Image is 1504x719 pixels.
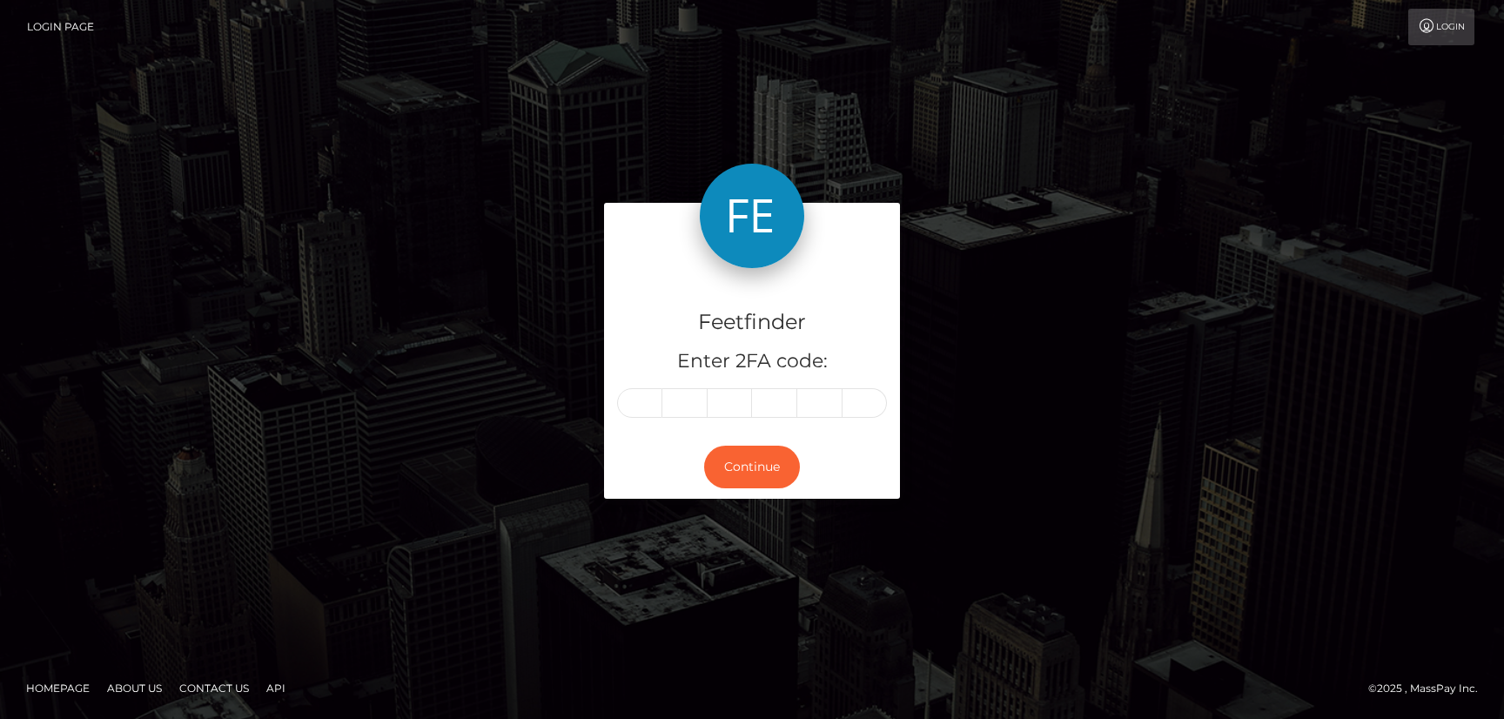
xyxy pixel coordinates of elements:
[172,675,256,702] a: Contact Us
[617,307,887,338] h4: Feetfinder
[617,348,887,375] h5: Enter 2FA code:
[700,164,804,268] img: Feetfinder
[704,446,800,488] button: Continue
[1368,679,1491,698] div: © 2025 , MassPay Inc.
[1408,9,1474,45] a: Login
[259,675,292,702] a: API
[27,9,94,45] a: Login Page
[19,675,97,702] a: Homepage
[100,675,169,702] a: About Us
